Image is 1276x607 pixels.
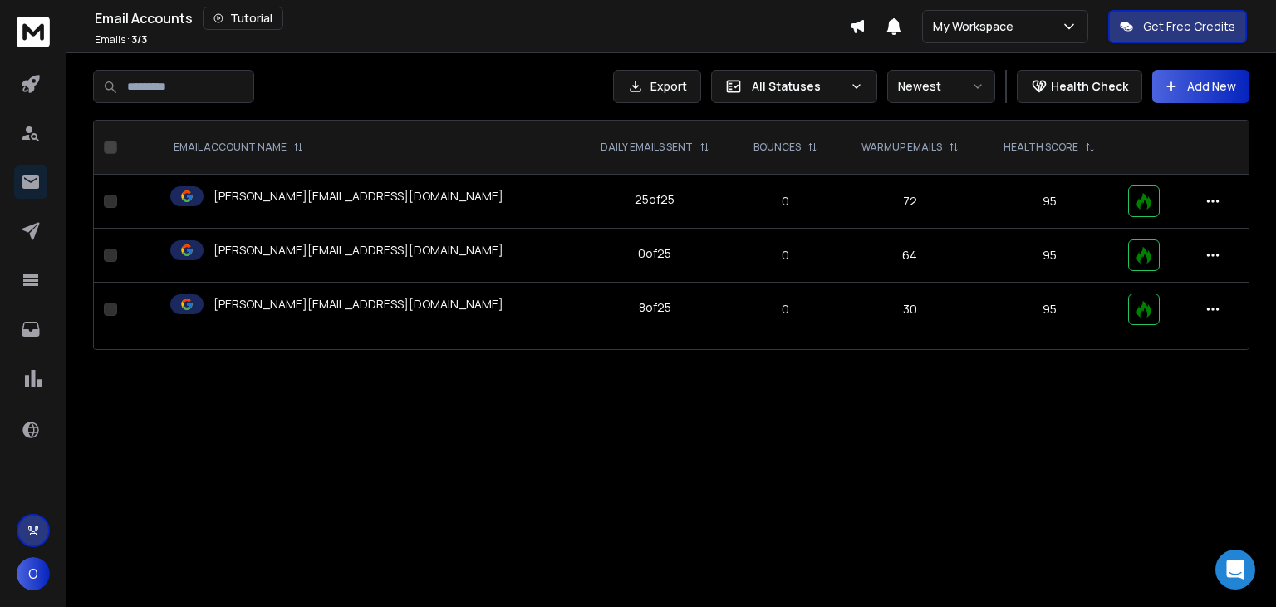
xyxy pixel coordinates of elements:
button: O [17,557,50,590]
p: All Statuses [752,78,843,95]
td: 64 [838,229,981,283]
td: 95 [981,283,1117,337]
p: Get Free Credits [1143,18,1235,35]
div: Open Intercom Messenger [1215,550,1255,590]
button: Tutorial [203,7,283,30]
td: 95 [981,229,1117,283]
button: Newest [887,70,995,103]
p: [PERSON_NAME][EMAIL_ADDRESS][DOMAIN_NAME] [213,242,503,259]
span: 3 / 3 [131,32,147,47]
p: My Workspace [933,18,1020,35]
div: 25 of 25 [635,191,675,208]
p: Health Check [1051,78,1128,95]
button: Add New [1152,70,1249,103]
button: Get Free Credits [1108,10,1247,43]
div: 0 of 25 [638,245,671,262]
p: 0 [744,247,828,264]
p: 0 [744,301,828,318]
td: 30 [838,283,981,337]
div: EMAIL ACCOUNT NAME [174,141,303,154]
button: Health Check [1017,70,1142,103]
td: 72 [838,175,981,229]
p: WARMUP EMAILS [861,141,942,154]
p: HEALTH SCORE [1004,141,1078,154]
p: [PERSON_NAME][EMAIL_ADDRESS][DOMAIN_NAME] [213,188,503,205]
div: Email Accounts [95,7,849,30]
td: 95 [981,175,1117,229]
p: Emails : [95,33,147,47]
button: Export [613,70,701,103]
p: BOUNCES [753,141,801,154]
p: [PERSON_NAME][EMAIL_ADDRESS][DOMAIN_NAME] [213,296,503,313]
p: DAILY EMAILS SENT [601,141,693,154]
div: 8 of 25 [639,299,671,316]
p: 0 [744,193,828,210]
